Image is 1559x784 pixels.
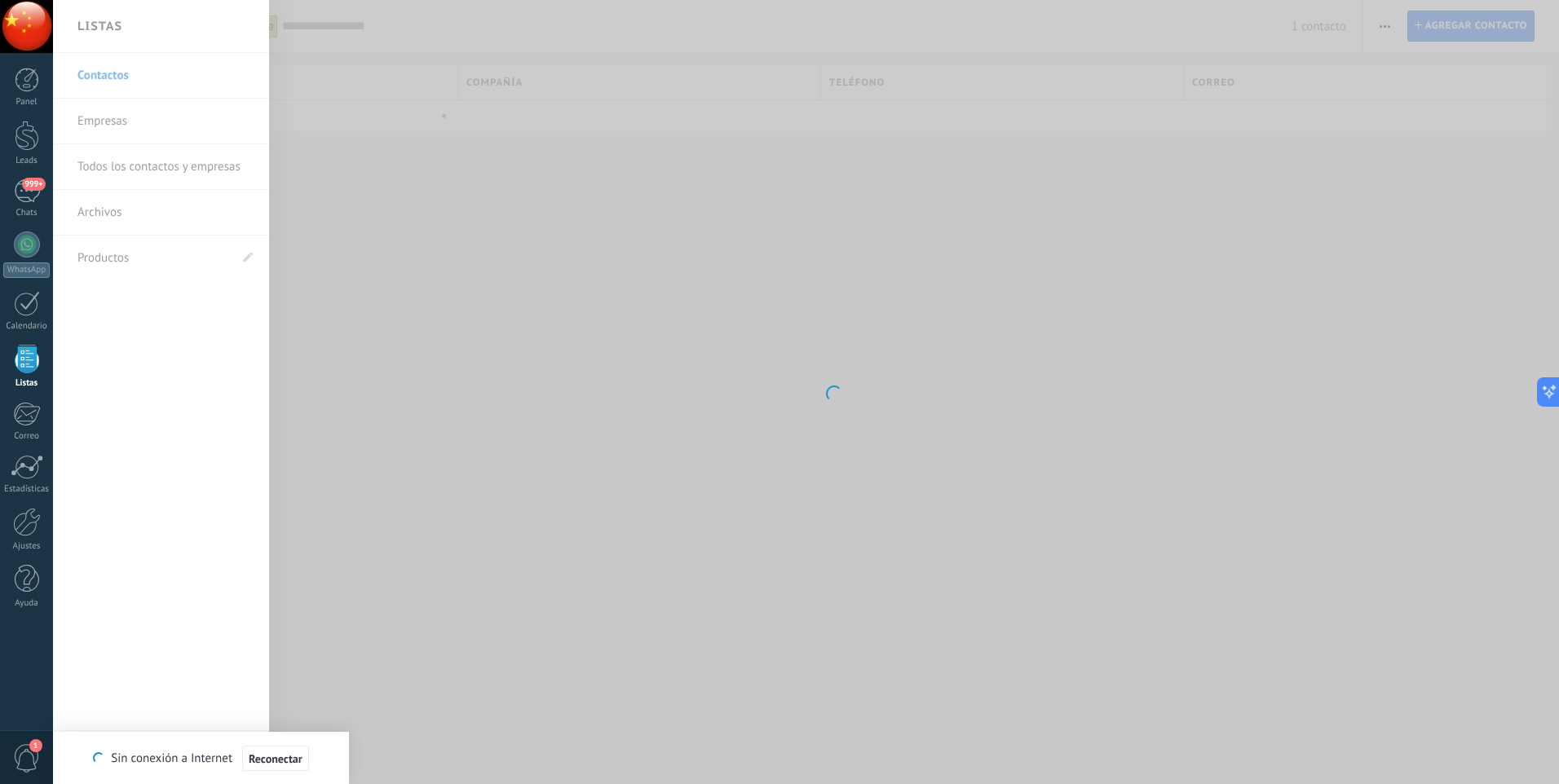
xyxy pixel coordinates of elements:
[3,431,51,442] div: Correo
[3,97,51,108] div: Panel
[3,598,51,609] div: Ayuda
[3,484,51,495] div: Estadísticas
[3,156,51,166] div: Leads
[249,753,303,764] span: Reconectar
[3,208,51,218] div: Chats
[3,378,51,389] div: Listas
[3,262,50,278] div: WhatsApp
[3,321,51,332] div: Calendario
[22,178,45,191] span: 999+
[242,746,309,772] button: Reconectar
[3,541,51,552] div: Ajustes
[29,739,42,752] span: 1
[93,745,308,772] div: Sin conexión a Internet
